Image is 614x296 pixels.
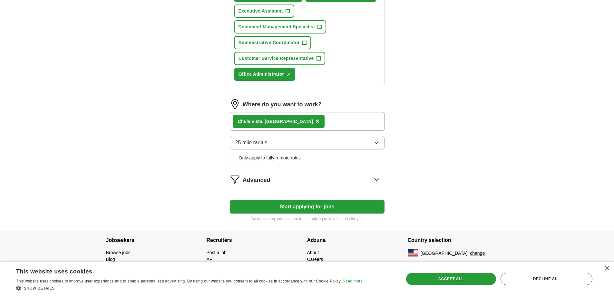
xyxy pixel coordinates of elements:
[234,36,311,49] button: Administrative Coordinator
[16,285,363,291] div: Show details
[16,266,346,275] div: This website uses cookies
[230,174,240,185] img: filter
[234,5,294,18] button: Executive Assistant
[343,279,363,283] a: Read more, opens a new window
[238,118,313,125] div: , [GEOGRAPHIC_DATA]
[406,273,496,285] div: Accept all
[234,20,326,33] button: Document Management Specialist
[230,99,240,110] img: location.png
[243,100,322,109] label: Where do you want to work?
[408,249,418,257] img: US flag
[239,155,301,161] span: Only apply to fully remote roles
[106,257,115,262] a: Blog
[234,68,296,81] button: Office Administrator✓
[307,257,323,262] a: Careers
[239,39,300,46] span: Administrative Coordinator
[287,72,290,77] span: ✓
[207,257,214,262] a: API
[307,250,319,255] a: About
[243,176,270,185] span: Advanced
[234,52,325,65] button: Customer Service Representative
[235,139,268,147] span: 25 mile radius
[106,250,131,255] a: Browse jobs
[239,55,314,62] span: Customer Service Representative
[316,117,319,126] button: ×
[239,8,283,14] span: Executive Assistant
[207,250,227,255] a: Post a job
[421,250,468,257] span: [GEOGRAPHIC_DATA]
[470,250,485,257] button: change
[239,24,315,30] span: Document Management Specialist
[230,136,385,149] button: 25 mile radius
[16,279,342,283] span: This website uses cookies to improve user experience and to enable personalised advertising. By u...
[230,200,385,214] button: Start applying for jobs
[24,286,55,291] span: Show details
[501,273,592,285] div: Decline all
[604,266,609,271] div: Close
[239,71,284,78] span: Office Administrator
[230,216,385,222] p: By registering, you consent to us applying to suitable jobs for you
[408,231,508,249] h4: Country selection
[230,155,236,161] input: Only apply to fully remote roles
[238,119,262,124] strong: Chula Vista
[316,118,319,125] span: ×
